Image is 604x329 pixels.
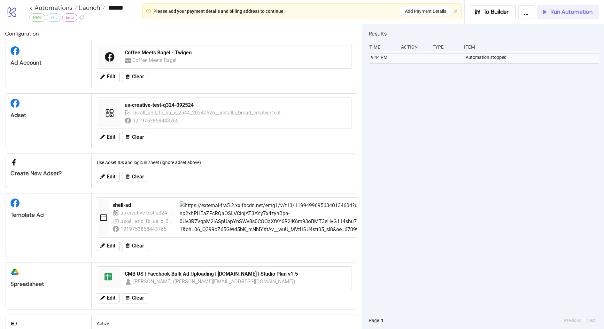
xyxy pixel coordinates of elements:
[11,59,86,67] div: Ad Account
[94,156,354,168] div: Use Adset IDs and logic in sheet (ignore adset above)
[132,174,144,180] span: Clear
[132,243,144,249] span: Clear
[97,132,120,142] button: Edit
[405,9,446,14] span: Add Payment Details
[107,134,115,140] span: Edit
[585,317,598,324] button: Next
[537,5,599,19] button: Run Automation
[11,170,86,177] div: Create new adset?
[97,72,120,82] button: Edit
[77,4,105,11] a: Launch
[370,51,398,63] div: 9:44 PM
[112,202,174,209] div: shell-ad
[29,4,77,11] a: < Automations
[146,9,151,13] span: exclamation-circle
[133,117,180,125] div: 1219753858443765
[463,41,599,53] div: Item
[562,317,583,324] button: Previous
[97,293,120,303] button: Edit
[153,8,285,15] div: Please add your payment details and billing address to continue.
[400,41,428,53] div: Action
[107,74,115,80] span: Edit
[132,56,178,64] div: Coffee Meets Bagel
[132,134,144,140] span: Clear
[11,280,86,288] div: Spreadsheet
[29,13,45,22] div: NEW
[400,6,451,16] button: Add Payment Details
[465,51,600,63] div: Automation stopped
[120,217,172,225] div: us-all_and_fb_ua_x_2544_20240626__installs_broad_creative-test
[122,132,148,142] button: Clear
[107,174,115,180] span: Edit
[120,209,172,217] div: us-creative-test-q324-092524
[5,29,357,38] h2: Configuration
[484,8,509,16] span: To Builder
[122,72,148,82] button: Clear
[132,295,144,301] span: Clear
[47,13,61,22] div: v1.5
[97,172,120,182] button: Edit
[132,74,144,80] span: Clear
[133,278,296,286] div: [PERSON_NAME] ([PERSON_NAME][EMAIL_ADDRESS][DOMAIN_NAME])
[122,172,148,182] button: Clear
[379,317,385,324] button: 1
[62,13,77,22] div: beta
[125,49,348,56] div: Coffee Meets Bagel - Twigeo
[454,9,458,13] button: close
[432,41,459,53] div: Type
[11,112,86,119] div: Adset
[369,317,379,324] span: Page
[107,243,115,249] span: Edit
[369,41,396,53] div: Time
[518,5,534,19] button: ...
[133,109,281,117] div: us-all_and_fb_ua_x_2544_20240626__installs_broad_creative-test
[369,29,599,38] h2: Results
[550,8,592,16] span: Run Automation
[122,293,148,303] button: Clear
[11,211,86,219] div: Template Ad
[125,270,348,278] div: CMB US | Facebook Bulk Ad Uploading | [DOMAIN_NAME] | Studio Plan v1.5
[122,241,148,251] button: Clear
[125,102,348,109] div: us-creative-test-q324-092524
[77,4,100,12] span: Launch
[470,5,516,19] button: To Builder
[97,241,120,251] button: Edit
[120,225,167,233] div: 1219753858443765
[107,295,115,301] span: Edit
